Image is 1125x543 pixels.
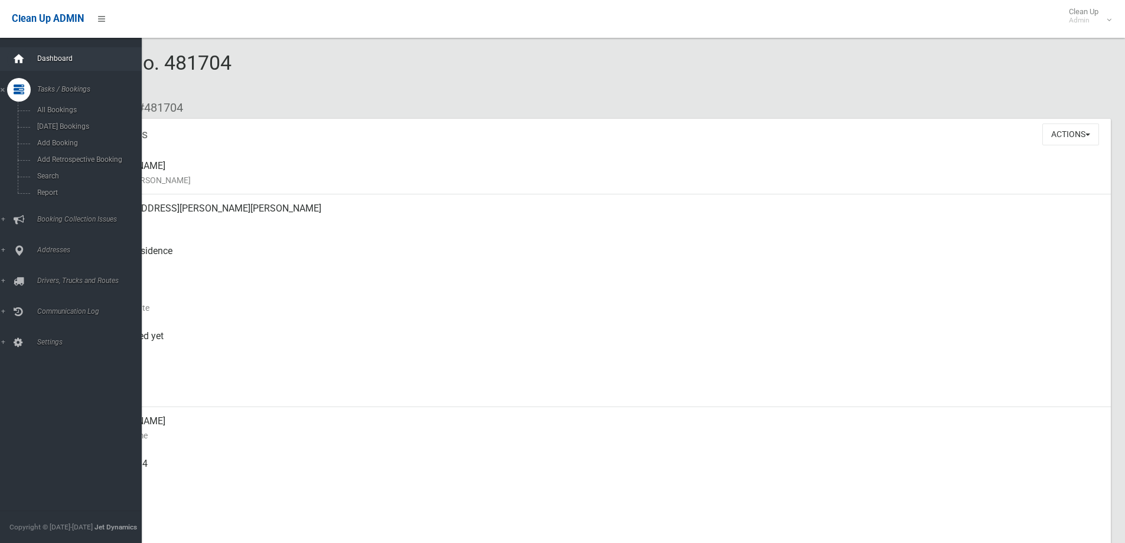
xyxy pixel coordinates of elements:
[94,279,1101,322] div: [DATE]
[1042,123,1099,145] button: Actions
[34,307,151,316] span: Communication Log
[34,85,151,93] span: Tasks / Bookings
[94,450,1101,492] div: 0403427984
[94,258,1101,272] small: Pickup Point
[94,428,1101,443] small: Contact Name
[1063,7,1110,25] span: Clean Up
[94,322,1101,365] div: Not collected yet
[12,13,84,24] span: Clean Up ADMIN
[34,155,141,164] span: Add Retrospective Booking
[34,54,151,63] span: Dashboard
[94,237,1101,279] div: Front of Residence
[9,523,93,531] span: Copyright © [DATE]-[DATE]
[94,386,1101,400] small: Zone
[94,471,1101,485] small: Mobile
[94,523,137,531] strong: Jet Dynamics
[94,194,1101,237] div: [STREET_ADDRESS][PERSON_NAME][PERSON_NAME]
[34,338,151,346] span: Settings
[34,139,141,147] span: Add Booking
[129,97,183,119] li: #481704
[94,407,1101,450] div: [PERSON_NAME]
[94,152,1101,194] div: [PERSON_NAME]
[1069,16,1098,25] small: Admin
[34,246,151,254] span: Addresses
[94,216,1101,230] small: Address
[34,277,151,285] span: Drivers, Trucks and Routes
[34,122,141,131] span: [DATE] Bookings
[94,173,1101,187] small: Name of [PERSON_NAME]
[94,513,1101,528] small: Landline
[94,492,1101,535] div: None given
[34,106,141,114] span: All Bookings
[34,188,141,197] span: Report
[52,51,231,97] span: Booking No. 481704
[94,365,1101,407] div: [DATE]
[34,215,151,223] span: Booking Collection Issues
[34,172,141,180] span: Search
[94,301,1101,315] small: Collection Date
[94,343,1101,357] small: Collected At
